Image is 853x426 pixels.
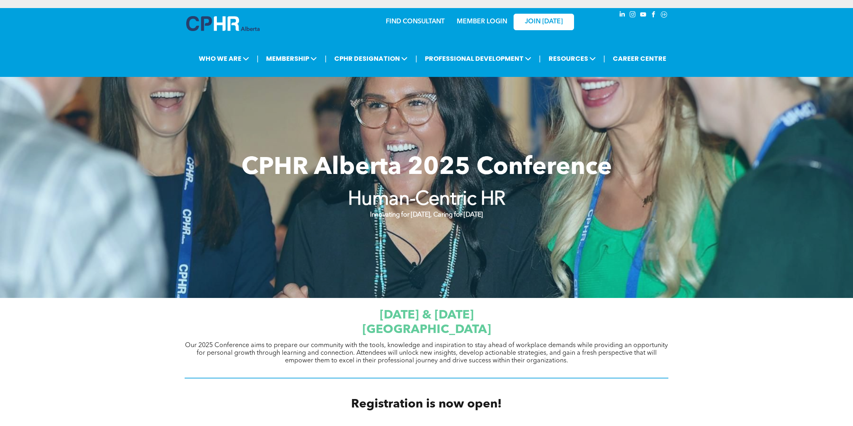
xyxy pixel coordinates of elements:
[348,190,505,209] strong: Human-Centric HR
[639,10,647,21] a: youtube
[386,19,445,25] a: FIND CONSULTANT
[539,50,541,67] li: |
[351,398,502,410] span: Registration is now open!
[603,50,605,67] li: |
[649,10,658,21] a: facebook
[362,324,491,336] span: [GEOGRAPHIC_DATA]
[196,51,252,66] span: WHO WE ARE
[370,212,483,218] strong: Innovating for [DATE], Caring for [DATE]
[546,51,598,66] span: RESOURCES
[415,50,417,67] li: |
[514,14,574,30] a: JOIN [DATE]
[525,18,563,26] span: JOIN [DATE]
[380,309,474,321] span: [DATE] & [DATE]
[332,51,410,66] span: CPHR DESIGNATION
[264,51,319,66] span: MEMBERSHIP
[457,19,507,25] a: MEMBER LOGIN
[257,50,259,67] li: |
[610,51,669,66] a: CAREER CENTRE
[422,51,534,66] span: PROFESSIONAL DEVELOPMENT
[325,50,327,67] li: |
[241,156,612,180] span: CPHR Alberta 2025 Conference
[660,10,668,21] a: Social network
[185,342,668,364] span: Our 2025 Conference aims to prepare our community with the tools, knowledge and inspiration to st...
[628,10,637,21] a: instagram
[618,10,626,21] a: linkedin
[186,16,260,31] img: A blue and white logo for cp alberta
